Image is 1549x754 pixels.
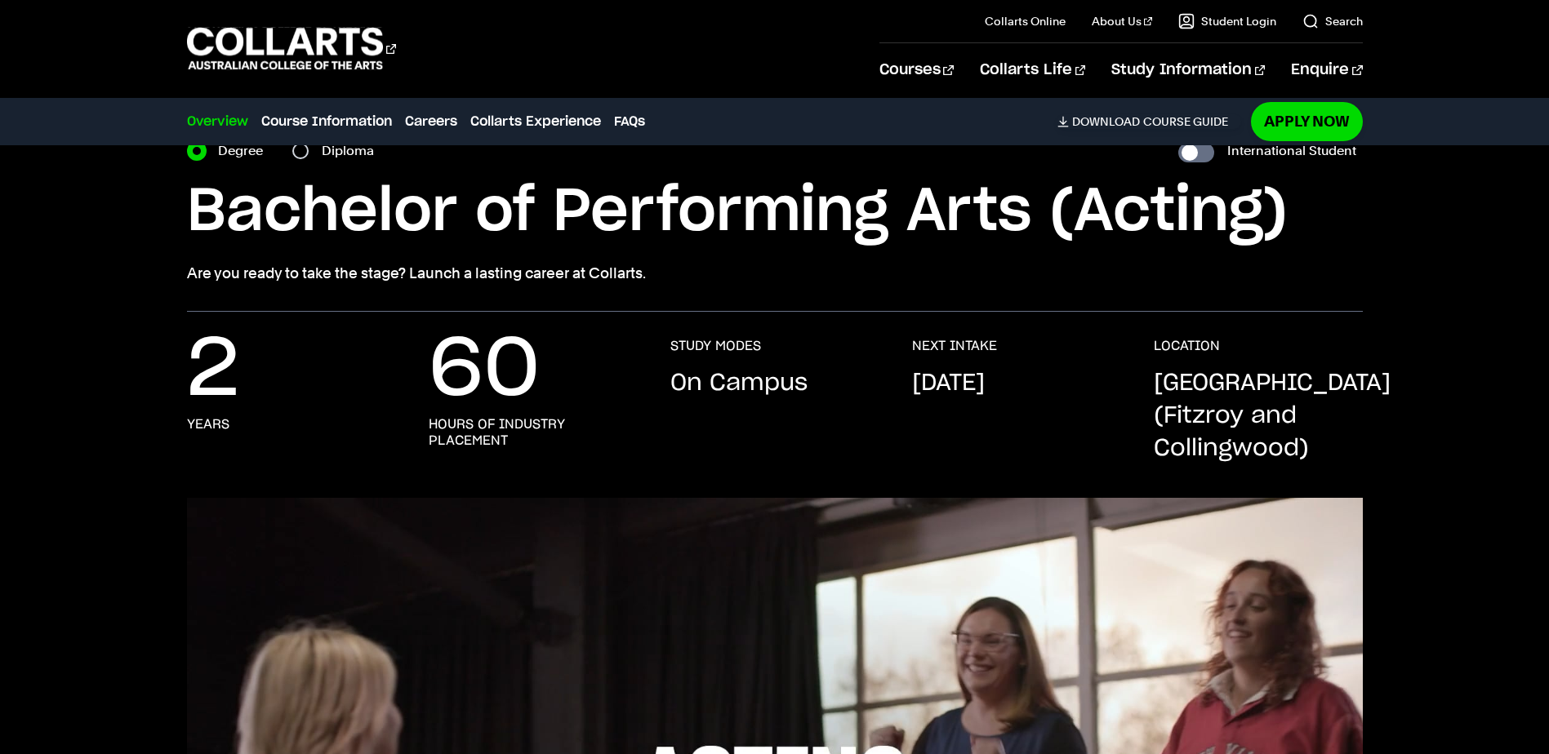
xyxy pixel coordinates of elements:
label: International Student [1227,140,1356,162]
a: Collarts Online [985,13,1066,29]
p: On Campus [670,367,808,400]
label: Degree [218,140,273,162]
a: Collarts Life [980,43,1085,97]
p: 60 [429,338,540,403]
p: Are you ready to take the stage? Launch a lasting career at Collarts. [187,262,1363,285]
p: [DATE] [912,367,985,400]
a: Apply Now [1251,102,1363,140]
a: Collarts Experience [470,112,601,131]
a: Overview [187,112,248,131]
a: Courses [879,43,954,97]
label: Diploma [322,140,384,162]
a: Enquire [1291,43,1362,97]
p: [GEOGRAPHIC_DATA] (Fitzroy and Collingwood) [1154,367,1391,465]
a: Student Login [1178,13,1276,29]
a: Course Information [261,112,392,131]
h3: LOCATION [1154,338,1220,354]
a: Careers [405,112,457,131]
a: DownloadCourse Guide [1057,114,1241,129]
a: About Us [1092,13,1152,29]
a: FAQs [614,112,645,131]
h3: years [187,416,229,432]
div: Go to homepage [187,25,396,72]
p: 2 [187,338,239,403]
a: Study Information [1111,43,1265,97]
h3: STUDY MODES [670,338,761,354]
h1: Bachelor of Performing Arts (Acting) [187,175,1363,249]
a: Search [1302,13,1363,29]
h3: hours of industry placement [429,416,638,449]
span: Download [1072,114,1140,129]
h3: NEXT INTAKE [912,338,997,354]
